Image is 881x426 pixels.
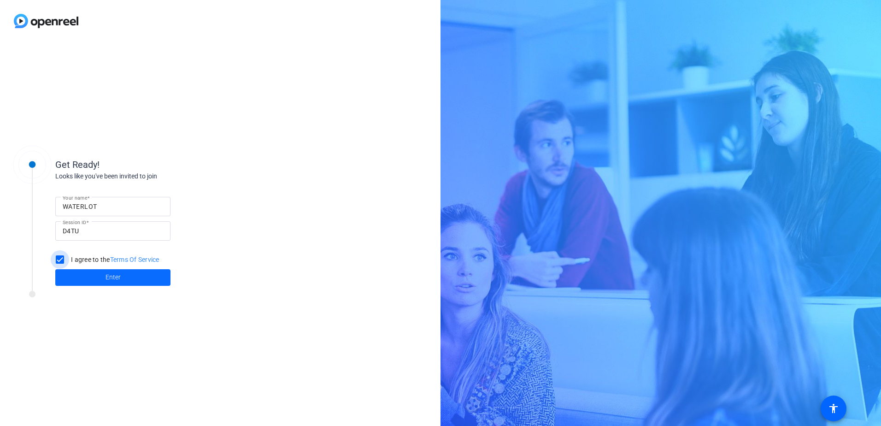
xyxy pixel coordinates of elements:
[63,195,87,201] mat-label: Your name
[63,219,86,225] mat-label: Session ID
[55,158,240,172] div: Get Ready!
[106,272,121,282] span: Enter
[828,403,839,414] mat-icon: accessibility
[110,256,159,263] a: Terms Of Service
[55,172,240,181] div: Looks like you've been invited to join
[55,269,170,286] button: Enter
[69,255,159,264] label: I agree to the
